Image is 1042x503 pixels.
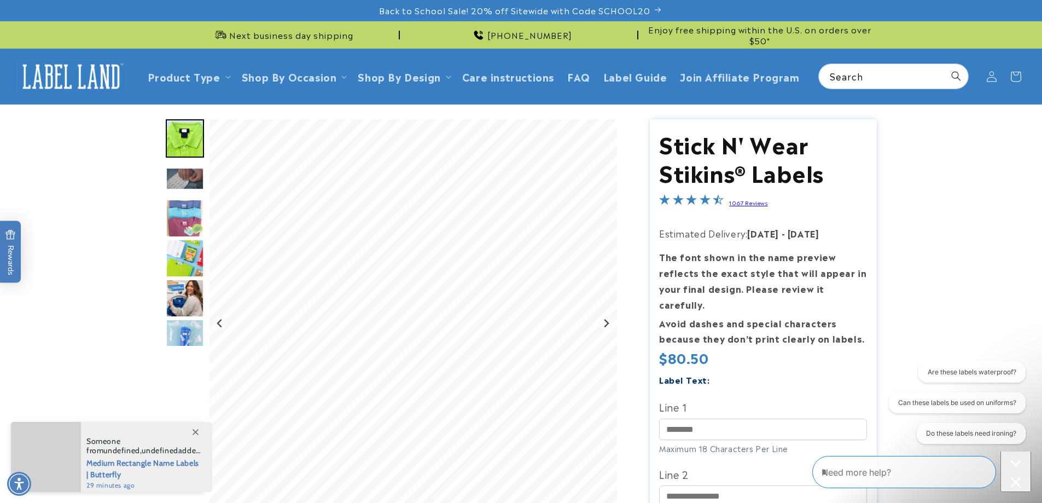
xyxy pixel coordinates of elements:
[729,199,767,206] a: 1067 Reviews - open in a new tab
[659,373,710,386] label: Label Text:
[379,5,650,16] span: Back to School Sale! 20% off Sitewide with Code SCHOOL20
[404,21,638,48] div: Announcement
[659,226,867,241] p: Estimated Delivery:
[86,455,201,481] span: Medium Rectangle Name Labels | Butterfly
[561,63,597,89] a: FAQ
[487,30,572,41] span: [PHONE_NUMBER]
[5,229,16,275] span: Rewards
[9,415,138,448] iframe: Sign Up via Text for Offers
[166,119,204,158] img: Stick N' Wear® Labels - Label Land
[788,227,819,240] strong: [DATE]
[659,465,867,483] label: Line 2
[242,70,337,83] span: Shop By Occasion
[166,167,204,190] img: null
[166,279,204,317] div: Go to slide 6
[567,70,590,83] span: FAQ
[103,446,139,455] span: undefined
[597,63,674,89] a: Label Guide
[141,63,235,89] summary: Product Type
[16,60,126,94] img: Label Land
[166,319,204,357] img: Stick N' Wear® Labels - Label Land
[235,63,352,89] summary: Shop By Occasion
[659,398,867,415] label: Line 1
[351,63,455,89] summary: Shop By Design
[86,437,201,455] span: Someone from , added this product to their cart.
[148,69,220,84] a: Product Type
[462,70,554,83] span: Care instructions
[747,227,779,240] strong: [DATE]
[643,24,877,45] span: Enjoy free shipping within the U.S. on orders over $50*
[142,446,178,455] span: undefined
[659,348,709,367] span: $80.50
[13,55,130,97] a: Label Land
[944,64,968,88] button: Search
[456,63,561,89] a: Care instructions
[812,452,1031,492] iframe: Gorgias Floating Chat
[659,129,867,186] h1: Stick N' Wear Stikins® Labels
[166,119,204,158] div: Go to slide 2
[166,319,204,357] div: Go to slide 7
[782,227,785,240] strong: -
[358,69,440,84] a: Shop By Design
[880,362,1031,454] iframe: Gorgias live chat conversation starters
[166,159,204,198] div: Go to slide 3
[659,250,866,310] strong: The font shown in the name preview reflects the exact style that will appear in your final design...
[166,199,204,238] div: Go to slide 4
[659,443,867,454] div: Maximum 18 Characters Per Line
[659,316,865,345] strong: Avoid dashes and special characters because they don’t print clearly on labels.
[598,316,613,331] button: Next slide
[166,239,204,277] img: Stick N' Wear® Labels - Label Land
[659,195,724,209] span: 4.7-star overall rating
[86,481,201,490] span: 29 minutes ago
[680,70,799,83] span: Join Affiliate Program
[603,70,667,83] span: Label Guide
[166,279,204,317] img: Stick N' Wear® Labels - Label Land
[7,472,31,496] div: Accessibility Menu
[166,21,400,48] div: Announcement
[213,316,228,331] button: Previous slide
[229,30,353,41] span: Next business day shipping
[166,199,204,238] img: Stick N' Wear® Labels - Label Land
[643,21,877,48] div: Announcement
[166,239,204,277] div: Go to slide 5
[673,63,806,89] a: Join Affiliate Program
